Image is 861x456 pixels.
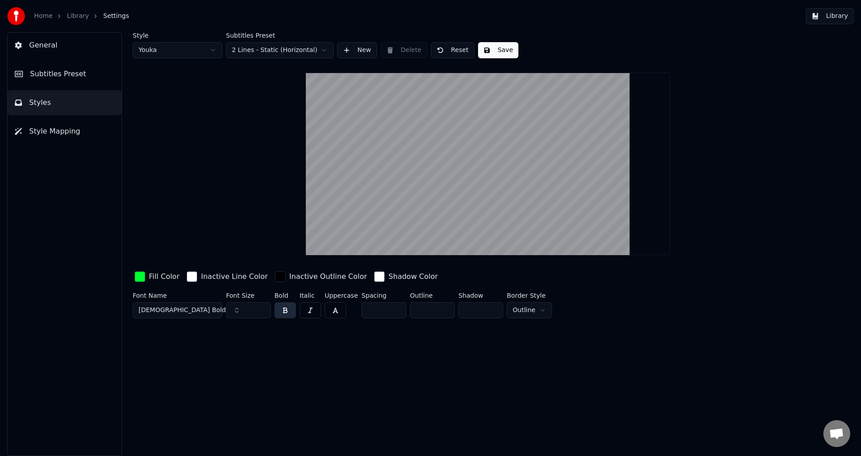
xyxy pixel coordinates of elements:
button: General [8,33,122,58]
label: Shadow [458,292,503,299]
label: Font Name [133,292,222,299]
span: Style Mapping [29,126,80,137]
button: Style Mapping [8,119,122,144]
label: Subtitles Preset [226,32,334,39]
span: Subtitles Preset [30,69,86,79]
button: Fill Color [133,269,181,284]
span: General [29,40,57,51]
img: youka [7,7,25,25]
button: Inactive Line Color [185,269,270,284]
label: Spacing [361,292,406,299]
button: Subtitles Preset [8,61,122,87]
a: Home [34,12,52,21]
label: Border Style [507,292,552,299]
button: Library [806,8,854,24]
label: Bold [274,292,296,299]
button: Save [478,42,518,58]
span: [DEMOGRAPHIC_DATA] Bold [139,306,226,315]
div: Open chat [823,420,850,447]
button: Shadow Color [372,269,439,284]
button: Styles [8,90,122,115]
label: Style [133,32,222,39]
div: Inactive Outline Color [289,271,367,282]
label: Outline [410,292,455,299]
button: Inactive Outline Color [273,269,369,284]
div: Inactive Line Color [201,271,268,282]
div: Fill Color [149,271,179,282]
a: Library [67,12,89,21]
div: Shadow Color [388,271,438,282]
button: Reset [431,42,474,58]
button: New [337,42,377,58]
nav: breadcrumb [34,12,129,21]
span: Settings [103,12,129,21]
label: Italic [300,292,321,299]
span: Styles [29,97,51,108]
label: Uppercase [325,292,358,299]
label: Font Size [226,292,271,299]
